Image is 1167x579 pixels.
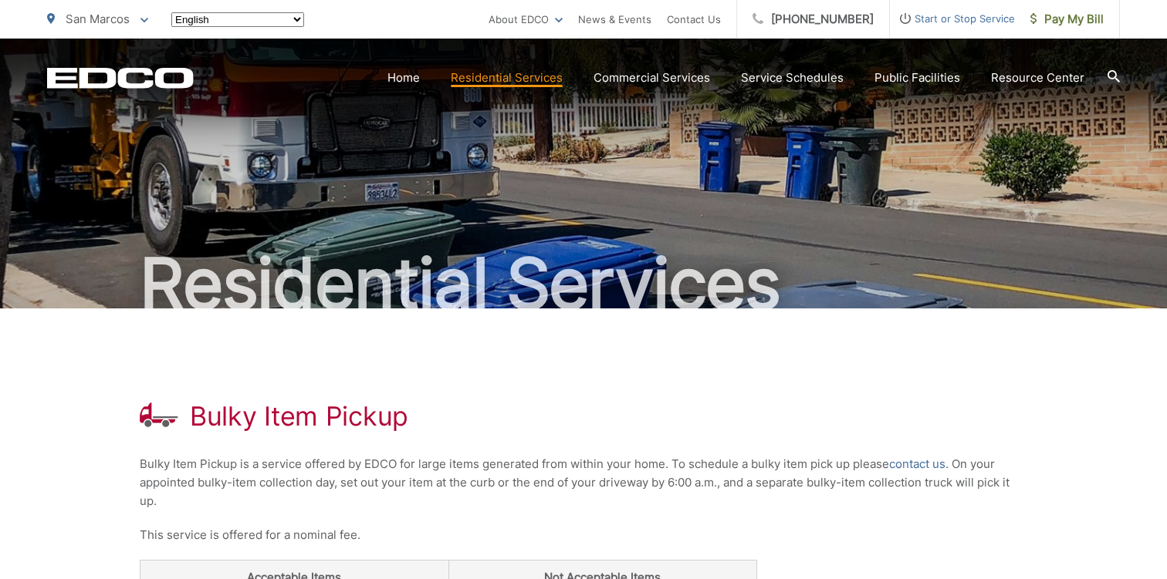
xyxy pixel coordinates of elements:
h2: Residential Services [47,245,1120,322]
a: Commercial Services [594,69,710,87]
a: Service Schedules [741,69,844,87]
span: Pay My Bill [1030,10,1104,29]
a: Home [387,69,420,87]
h1: Bulky Item Pickup [190,401,408,432]
a: Resource Center [991,69,1084,87]
a: Contact Us [667,10,721,29]
a: News & Events [578,10,651,29]
a: Public Facilities [874,69,960,87]
a: Residential Services [451,69,563,87]
span: San Marcos [66,12,130,26]
a: EDCD logo. Return to the homepage. [47,67,194,89]
select: Select a language [171,12,304,27]
a: About EDCO [489,10,563,29]
p: Bulky Item Pickup is a service offered by EDCO for large items generated from within your home. T... [140,455,1027,510]
a: contact us [889,455,945,473]
p: This service is offered for a nominal fee. [140,526,1027,544]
